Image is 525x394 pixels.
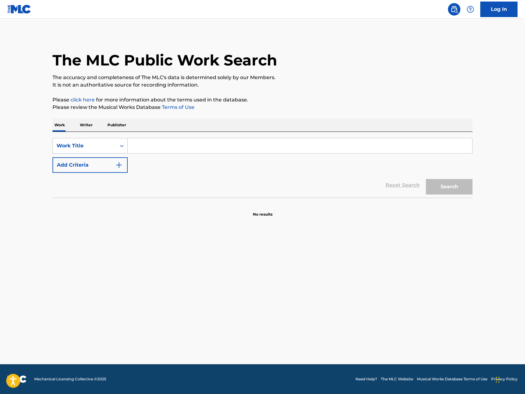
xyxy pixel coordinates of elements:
[253,204,272,217] p: No results
[52,138,472,198] form: Search Form
[52,119,67,132] p: Work
[115,161,123,169] img: 9d2ae6d4665cec9f34b9.svg
[494,364,525,394] iframe: Chat Widget
[52,157,128,173] button: Add Criteria
[491,376,518,382] a: Privacy Policy
[417,376,487,382] a: Musical Works Database Terms of Use
[52,81,472,89] p: It is not an authoritative source for recording information.
[78,119,94,132] p: Writer
[52,74,472,81] p: The accuracy and completeness of The MLC's data is determined solely by our Members.
[106,119,128,132] p: Publisher
[448,3,460,16] a: Public Search
[467,6,474,13] img: help
[161,104,194,110] a: Terms of Use
[52,51,277,69] h1: The MLC Public Work Search
[355,376,377,382] a: Need Help?
[7,5,31,14] img: MLC Logo
[381,376,413,382] a: The MLC Website
[496,370,500,389] div: Drag
[71,97,95,103] a: click here
[450,6,458,13] img: search
[52,104,472,111] p: Please review the Musical Works Database
[57,142,112,150] div: Work Title
[34,376,106,382] span: Mechanical Licensing Collective © 2025
[464,3,477,16] div: Help
[52,96,472,104] p: Please for more information about the terms used in the database.
[7,375,27,383] img: logo
[480,2,518,17] a: Log In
